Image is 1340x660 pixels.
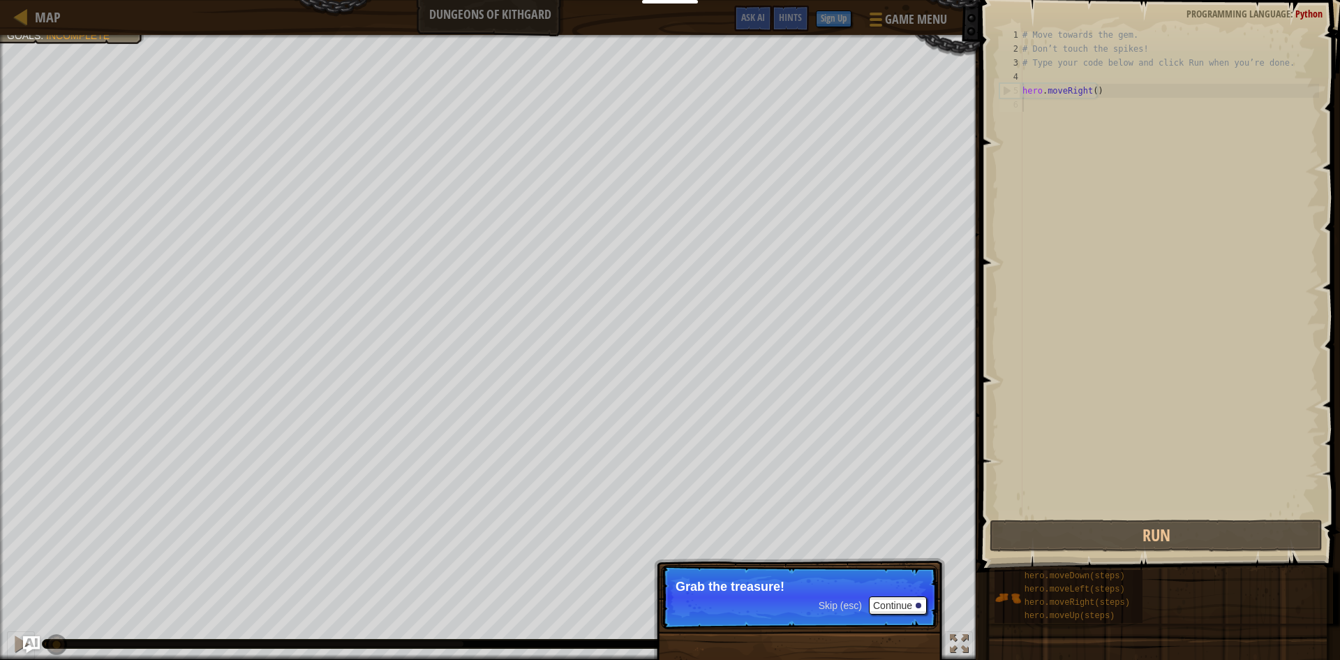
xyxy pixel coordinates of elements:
[1290,7,1295,20] span: :
[819,600,862,611] span: Skip (esc)
[1025,598,1130,608] span: hero.moveRight(steps)
[676,580,923,594] p: Grab the treasure!
[1000,84,1022,98] div: 5
[779,10,802,24] span: Hints
[999,98,1022,112] div: 6
[858,6,955,38] button: Game Menu
[885,10,947,29] span: Game Menu
[999,28,1022,42] div: 1
[1295,7,1323,20] span: Python
[1025,585,1125,594] span: hero.moveLeft(steps)
[1025,611,1115,621] span: hero.moveUp(steps)
[1025,571,1125,581] span: hero.moveDown(steps)
[741,10,765,24] span: Ask AI
[28,8,61,27] a: Map
[995,585,1021,611] img: portrait.png
[35,8,61,27] span: Map
[734,6,772,31] button: Ask AI
[1186,7,1290,20] span: Programming language
[23,636,40,653] button: Ask AI
[816,10,851,27] button: Sign Up
[869,596,927,615] button: Continue
[990,520,1323,552] button: Run
[999,70,1022,84] div: 4
[999,56,1022,70] div: 3
[999,42,1022,56] div: 2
